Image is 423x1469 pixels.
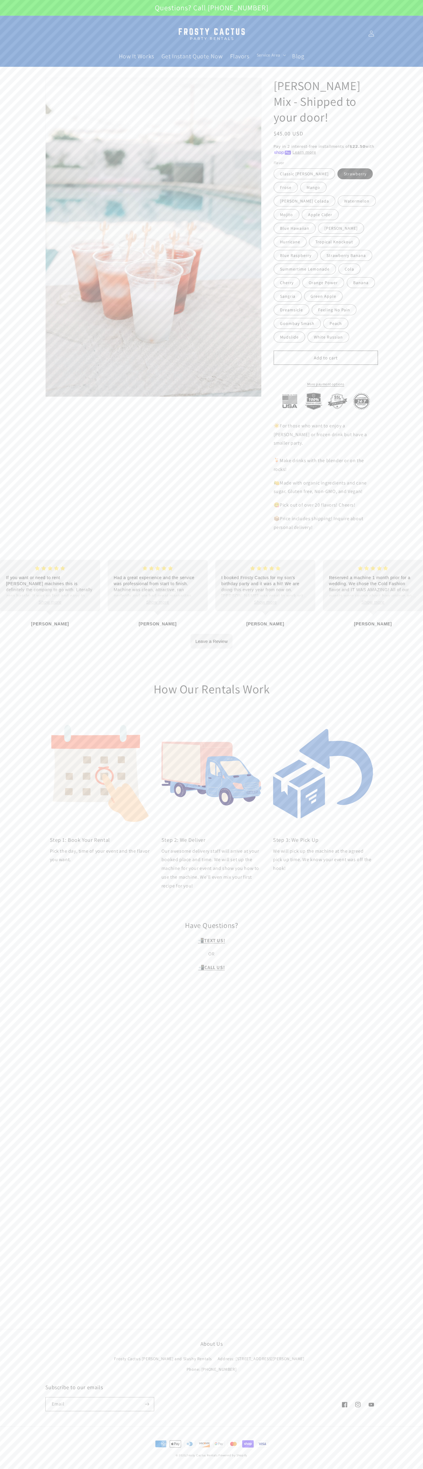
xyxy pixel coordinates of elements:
a: How It Works [115,49,158,64]
label: [PERSON_NAME] [318,223,364,234]
h1: [PERSON_NAME] Mix - Shipped to your door! [274,78,378,125]
strong: CALL US! [204,964,225,971]
span: Blog [292,52,304,60]
label: Apple Cider [302,209,339,220]
p: [PERSON_NAME] [246,620,284,628]
span: Show more [254,600,277,605]
p: I booked Frosty Cactus for my son's birthday party and it was a hit! We are doing this every year... [221,575,309,599]
summary: Service Area [253,49,288,61]
img: 100% Verified [304,391,324,411]
p: Our awesome delivery staff will arrive at your booked place and time. We will set up the machine ... [161,847,262,890]
a: Flavors [226,49,253,64]
a: Frosty Cactus Rentals [187,1453,218,1457]
h2: About Us [97,1340,327,1347]
a: Powered by Shopify [218,1453,247,1457]
small: © 2025, [176,1453,218,1457]
img: Made In USA [280,391,300,411]
a: Step 1: Book Your Rental [50,836,110,844]
label: Watermelon [338,196,376,206]
label: Tropical Knockout [309,236,360,247]
span: How It Works [119,52,154,60]
p: Reserved a machine 1 month prior for a wedding. We chose the Cold Fashion flavor and IT WAS AMAZI... [329,575,417,599]
label: Orange Power [302,277,344,288]
img: 24/7 Support [352,391,371,411]
a: Frosty Cactus [PERSON_NAME] and Slushy Rentals [114,1355,212,1364]
p: We will pick up the machine at the agreed pick up time. We know your event was off the hook! [273,847,373,873]
span: Show more [361,600,384,605]
p: [PERSON_NAME] [139,620,177,628]
label: Mudslide [274,332,305,342]
label: Sangria [274,291,302,302]
label: Peach [323,318,348,329]
a: Blog [288,49,308,64]
a: 📲TEXT US! [198,937,225,944]
strong: TEXT US! [204,937,225,944]
p: [PERSON_NAME] [31,620,69,628]
span: Show more [146,600,169,605]
label: Cherry [274,277,300,288]
p: ☀️For those who want to enjoy a [PERSON_NAME] or frozen drink but have a smaller party. 🍹Make dri... [274,422,378,474]
span: Get Instant Quote Now [161,52,223,60]
p: 🍋Made with organic ingredients and cane sugar. Gluten free, Non-GMO, and Vegan! [274,479,378,496]
label: Blue Hawaiian [274,223,316,234]
label: Strawberry Banana [320,250,372,261]
p: OR [94,950,330,958]
label: Mango [300,182,327,193]
a: Address: [STREET_ADDRESS][PERSON_NAME] [218,1354,304,1364]
a: More payment options [274,381,378,387]
label: Classic [PERSON_NAME] [274,168,335,179]
span: Flavors [230,52,249,60]
img: SSL Verified Secure [328,391,347,411]
label: Goombay Smash [274,318,321,329]
p: Had a great experience and the service was professional from start to finish. Machine was clean, ... [114,575,202,599]
label: Banana [347,277,375,288]
a: Phone: [PHONE_NUMBER] [187,1364,237,1375]
a: Step 2: We Deliver [161,836,206,844]
span: $45.00 USD [274,130,304,137]
a: 📲CALL US! [198,964,225,971]
button: Subscribe [141,1397,154,1411]
p: [PERSON_NAME] [354,620,392,628]
legend: Flavor [274,160,285,166]
input: Email [46,1397,154,1411]
span: Service Area [257,52,280,58]
label: [PERSON_NAME] Colada [274,196,335,206]
p: 📦Price includes shipping! Inquire about personal delivery! [274,514,378,532]
p: If you want or need to rent [PERSON_NAME] machines this is definitely the company to go with. Lit... [6,575,94,599]
label: Dreamsicle [274,304,309,315]
label: Green Apple [304,291,343,302]
label: Strawberry [337,168,373,179]
label: White Russian [307,332,349,342]
img: Margarita Machine Rental in Scottsdale, Phoenix, Tempe, Chandler, Gilbert, Mesa and Maricopa [174,24,249,43]
label: Summertime Lemonade [274,264,336,274]
h2: Subscribe to our emails [45,1384,212,1391]
label: Blue Raspberry [274,250,318,261]
label: Feeling No Pain [312,304,356,315]
media-gallery: Gallery Viewer [45,78,262,397]
h2: How Our Rentals Work [94,681,330,697]
label: Mojito [274,209,299,220]
span: Show more [38,600,61,605]
label: Cola [338,264,360,274]
p: 😋Pick out of over 20 flavors! Cheers! [274,501,378,510]
label: Frose [274,182,298,193]
a: Get Instant Quote Now [158,49,226,64]
label: Hurricane [274,236,307,247]
h2: Have Questions? [94,921,330,930]
p: Pick the day, time of your event and the flavor you want. [50,847,150,864]
a: Step 3: We Pick Up [273,836,319,844]
button: Add to cart [274,351,378,365]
